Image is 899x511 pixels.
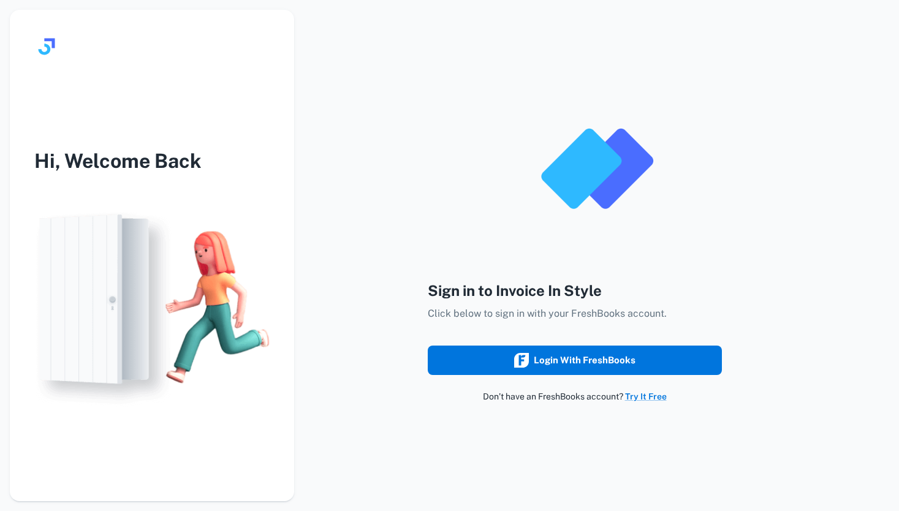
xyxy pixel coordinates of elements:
[428,346,722,375] button: Login with FreshBooks
[625,392,667,401] a: Try It Free
[10,146,294,176] h3: Hi, Welcome Back
[34,34,59,59] img: logo.svg
[10,200,294,414] img: login
[428,390,722,403] p: Don’t have an FreshBooks account?
[428,279,722,301] h4: Sign in to Invoice In Style
[536,108,658,230] img: logo_invoice_in_style_app.png
[428,306,722,321] p: Click below to sign in with your FreshBooks account.
[514,352,635,368] div: Login with FreshBooks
